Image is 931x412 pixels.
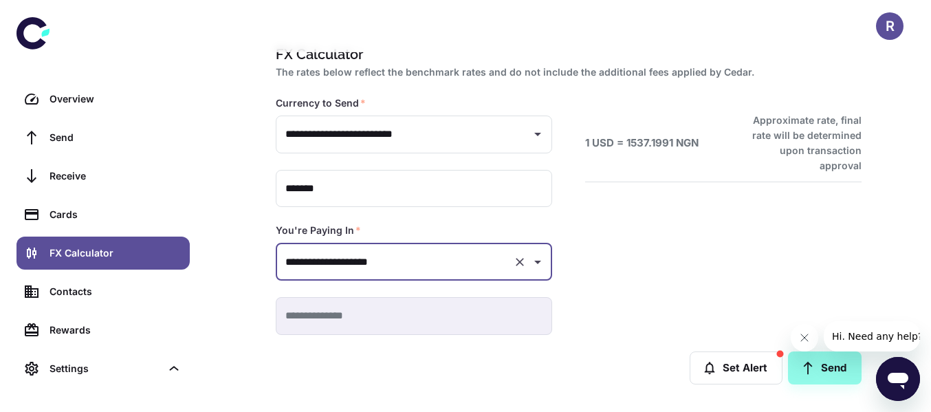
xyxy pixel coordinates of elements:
[50,169,182,184] div: Receive
[50,207,182,222] div: Cards
[17,160,190,193] a: Receive
[510,252,529,272] button: Clear
[17,121,190,154] a: Send
[585,135,699,151] h6: 1 USD = 1537.1991 NGN
[276,44,856,65] h1: FX Calculator
[8,10,99,21] span: Hi. Need any help?
[50,361,161,376] div: Settings
[690,351,782,384] button: Set Alert
[50,323,182,338] div: Rewards
[17,237,190,270] a: FX Calculator
[50,284,182,299] div: Contacts
[528,252,547,272] button: Open
[876,357,920,401] iframe: Button to launch messaging window
[50,91,182,107] div: Overview
[17,275,190,308] a: Contacts
[824,321,920,351] iframe: Message from company
[17,198,190,231] a: Cards
[17,314,190,347] a: Rewards
[788,351,862,384] a: Send
[276,96,366,110] label: Currency to Send
[737,113,862,173] h6: Approximate rate, final rate will be determined upon transaction approval
[876,12,903,40] button: R
[17,83,190,116] a: Overview
[50,130,182,145] div: Send
[276,224,361,237] label: You're Paying In
[17,352,190,385] div: Settings
[528,124,547,144] button: Open
[50,246,182,261] div: FX Calculator
[791,324,818,351] iframe: Close message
